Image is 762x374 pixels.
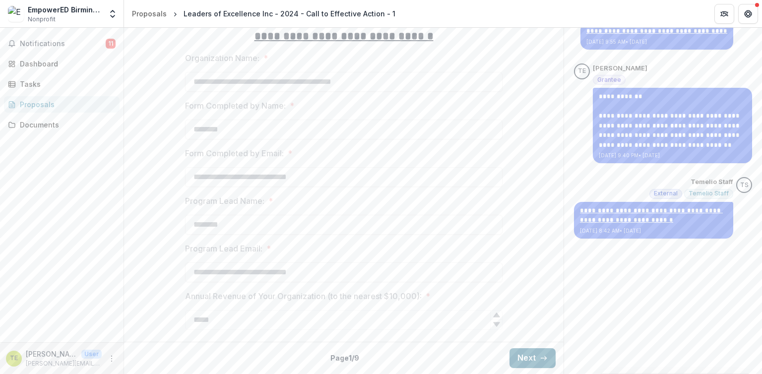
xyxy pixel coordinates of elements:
p: [DATE] 9:40 PM • [DATE] [599,152,746,159]
span: 11 [106,39,116,49]
div: Te'Andria Ellis [578,68,586,74]
a: Dashboard [4,56,120,72]
span: Temelio Staff [689,190,729,197]
p: Annual Revenue of Your Organization (to the nearest $10,000): [185,290,422,302]
button: More [106,353,118,365]
div: Proposals [20,99,112,110]
a: Documents [4,117,120,133]
button: Get Help [738,4,758,24]
p: Form Completed by Email: [185,147,284,159]
p: Organization Name: [185,52,259,64]
p: [DATE] 9:55 AM • [DATE] [586,38,727,46]
button: Notifications11 [4,36,120,52]
div: Temelio Staff [740,182,749,188]
p: [DATE] 8:42 AM • [DATE] [580,227,727,235]
p: Program Lead Name: [185,195,264,207]
p: Form Completed by Name: [185,100,286,112]
div: Te'Andria Ellis [10,355,18,362]
div: Proposals [132,8,167,19]
span: External [654,190,678,197]
span: Notifications [20,40,106,48]
span: Grantee [597,76,621,83]
button: Next [509,348,556,368]
p: [PERSON_NAME] [593,63,647,73]
nav: breadcrumb [128,6,399,21]
p: Program Lead Email: [185,243,262,254]
span: Nonprofit [28,15,56,24]
a: Proposals [128,6,171,21]
a: Proposals [4,96,120,113]
div: Dashboard [20,59,112,69]
p: User [81,350,102,359]
p: [PERSON_NAME][EMAIL_ADDRESS][DOMAIN_NAME] [26,359,102,368]
button: Open entity switcher [106,4,120,24]
a: Tasks [4,76,120,92]
div: Tasks [20,79,112,89]
img: EmpowerED Birmingham/Leaders of Excellence Inc [8,6,24,22]
button: Partners [714,4,734,24]
p: [PERSON_NAME] [26,349,77,359]
p: Page 1 / 9 [330,353,359,363]
p: Temelio Staff [691,177,733,187]
div: Leaders of Excellence Inc - 2024 - Call to Effective Action - 1 [184,8,395,19]
div: EmpowerED Birmingham/Leaders of Excellence Inc [28,4,102,15]
div: Documents [20,120,112,130]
